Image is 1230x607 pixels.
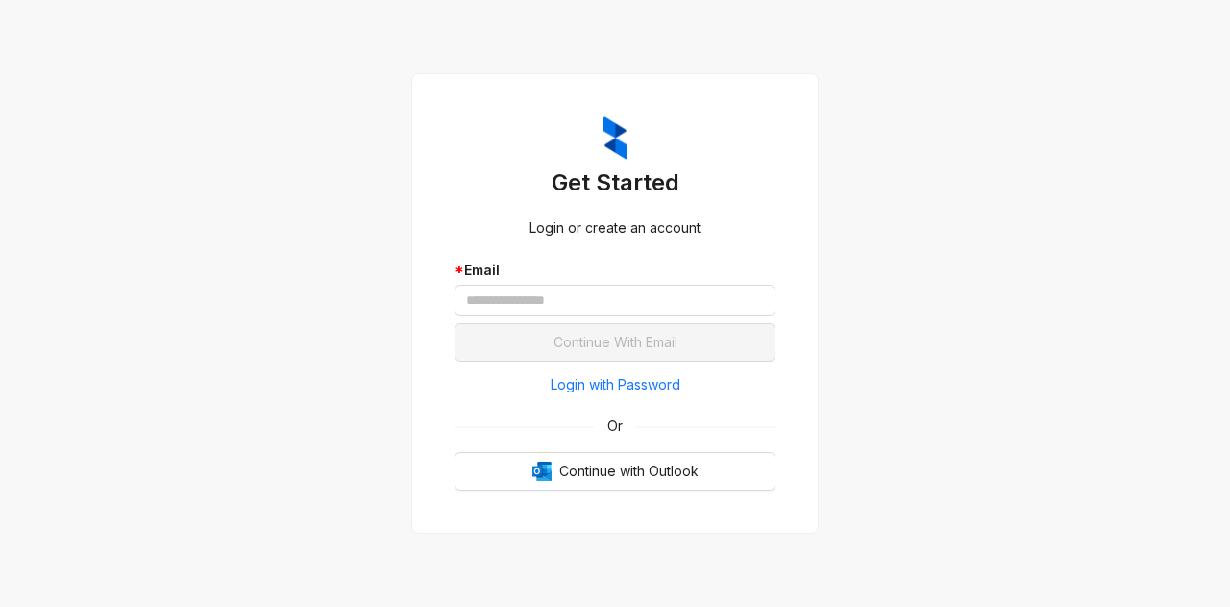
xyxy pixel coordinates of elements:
button: OutlookContinue with Outlook [455,452,775,491]
img: ZumaIcon [603,116,627,161]
span: Or [594,416,636,437]
h3: Get Started [455,167,775,198]
span: Continue with Outlook [559,461,699,482]
span: Login with Password [551,374,680,395]
div: Email [455,260,775,281]
img: Outlook [532,462,552,481]
div: Login or create an account [455,217,775,239]
button: Login with Password [455,369,775,400]
button: Continue With Email [455,323,775,362]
